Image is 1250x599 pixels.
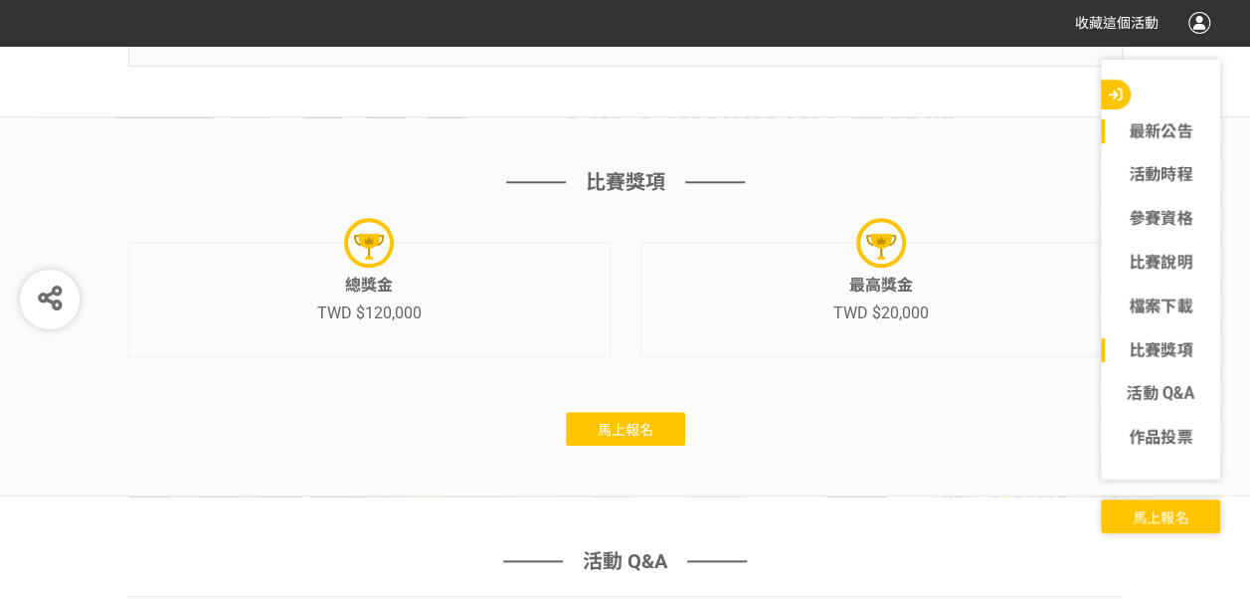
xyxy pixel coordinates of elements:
img: award.0979b69.png [866,231,896,261]
a: 比賽說明 [1101,251,1220,275]
span: 馬上報名 [598,422,653,438]
span: 馬上報名 [1133,509,1188,525]
button: 馬上報名 [566,412,685,446]
div: 最高獎金 [833,274,929,298]
a: 作品投票 [1101,426,1220,450]
div: 總獎金 [317,274,422,298]
div: TWD $120,000 [317,301,422,325]
a: 參賽資格 [1101,207,1220,231]
a: 活動時程 [1101,163,1220,187]
a: 比賽獎項 [1101,338,1220,362]
a: 活動 Q&A [1101,382,1220,406]
span: 比賽獎項 [586,167,665,197]
img: award.0979b69.png [354,231,384,261]
div: TWD $20,000 [833,301,929,325]
span: 收藏這個活動 [1075,15,1159,31]
a: 檔案下載 [1101,295,1220,318]
span: 活動 Q&A [583,546,667,576]
a: 最新公告 [1101,119,1220,143]
button: 馬上報名 [1101,499,1220,533]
